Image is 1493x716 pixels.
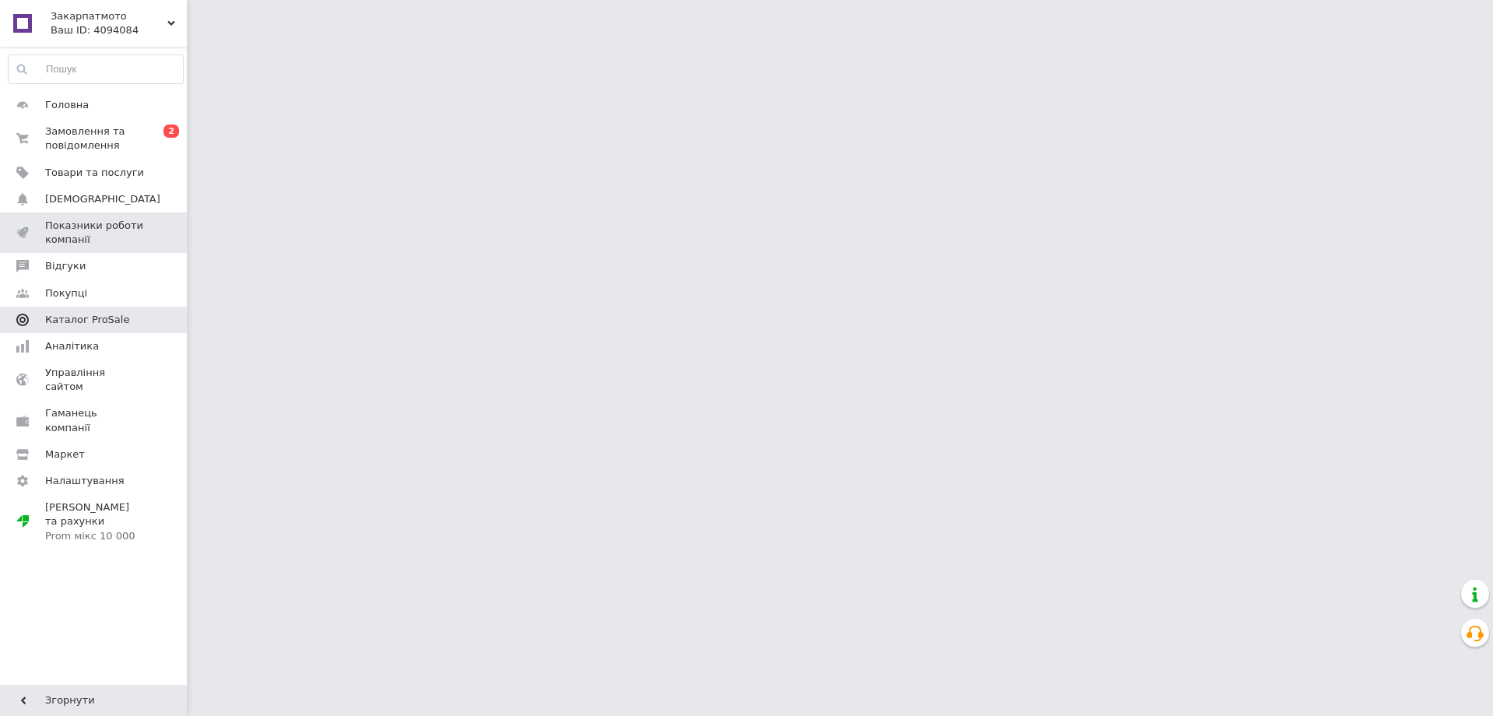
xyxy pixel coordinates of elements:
[45,259,86,273] span: Відгуки
[9,55,183,83] input: Пошук
[45,125,144,153] span: Замовлення та повідомлення
[45,286,87,300] span: Покупці
[45,166,144,180] span: Товари та послуги
[45,313,129,327] span: Каталог ProSale
[163,125,179,138] span: 2
[45,219,144,247] span: Показники роботи компанії
[45,529,144,543] div: Prom мікс 10 000
[45,406,144,434] span: Гаманець компанії
[45,366,144,394] span: Управління сайтом
[45,98,89,112] span: Головна
[45,474,125,488] span: Налаштування
[51,23,187,37] div: Ваш ID: 4094084
[45,447,85,462] span: Маркет
[45,339,99,353] span: Аналітика
[51,9,167,23] span: Закарпатмото
[45,500,144,543] span: [PERSON_NAME] та рахунки
[45,192,160,206] span: [DEMOGRAPHIC_DATA]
